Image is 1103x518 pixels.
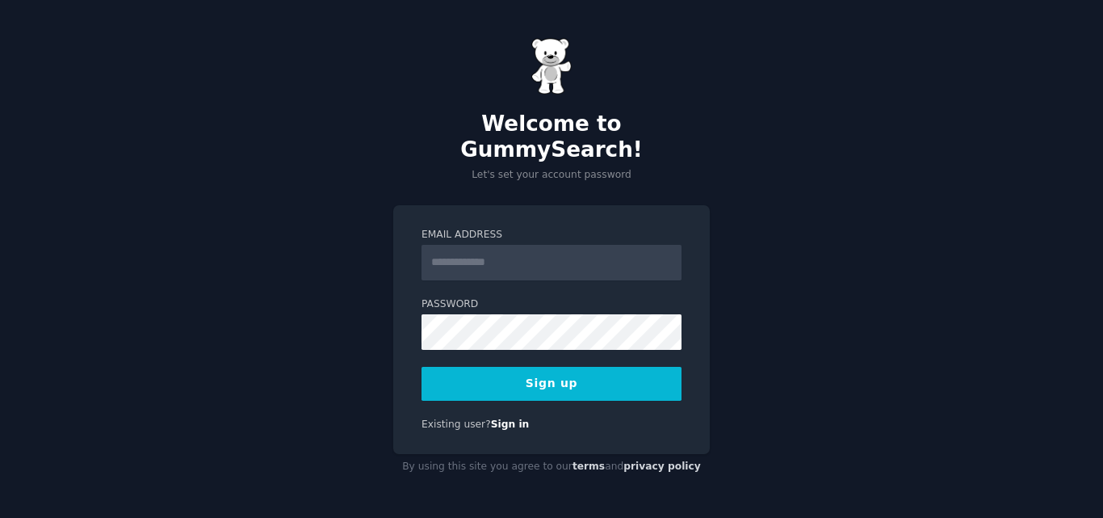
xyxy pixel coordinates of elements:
button: Sign up [421,367,682,401]
a: privacy policy [623,461,701,472]
div: By using this site you agree to our and [393,454,710,480]
label: Email Address [421,228,682,242]
a: terms [572,461,605,472]
p: Let's set your account password [393,168,710,183]
a: Sign in [491,419,530,430]
h2: Welcome to GummySearch! [393,112,710,162]
label: Password [421,297,682,312]
span: Existing user? [421,419,491,430]
img: Gummy Bear [531,38,572,95]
